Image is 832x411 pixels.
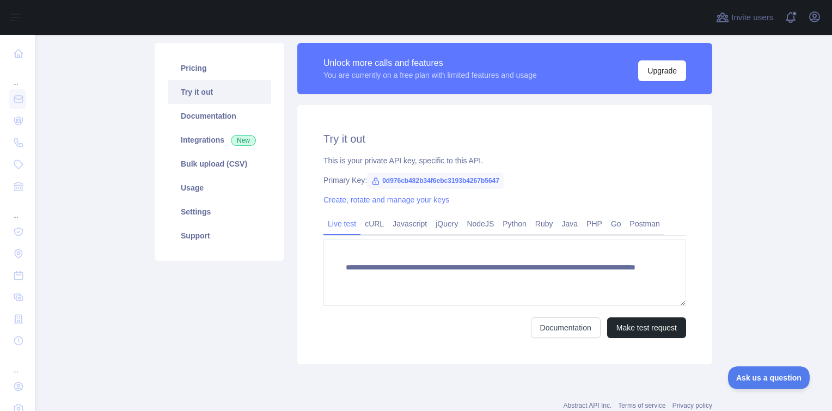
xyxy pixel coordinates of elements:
[728,366,810,389] iframe: Toggle Customer Support
[531,317,601,338] a: Documentation
[558,215,583,232] a: Java
[9,65,26,87] div: ...
[323,131,686,146] h2: Try it out
[168,80,271,104] a: Try it out
[168,128,271,152] a: Integrations New
[168,56,271,80] a: Pricing
[582,215,607,232] a: PHP
[672,402,712,409] a: Privacy policy
[168,224,271,248] a: Support
[168,152,271,176] a: Bulk upload (CSV)
[323,57,537,70] div: Unlock more calls and features
[323,70,537,81] div: You are currently on a free plan with limited features and usage
[323,175,686,186] div: Primary Key:
[462,215,498,232] a: NodeJS
[9,198,26,220] div: ...
[626,215,664,232] a: Postman
[431,215,462,232] a: jQuery
[731,11,773,24] span: Invite users
[618,402,665,409] a: Terms of service
[168,200,271,224] a: Settings
[531,215,558,232] a: Ruby
[714,9,775,26] button: Invite users
[231,135,256,146] span: New
[360,215,388,232] a: cURL
[607,317,686,338] button: Make test request
[498,215,531,232] a: Python
[564,402,612,409] a: Abstract API Inc.
[9,353,26,375] div: ...
[168,176,271,200] a: Usage
[323,215,360,232] a: Live test
[323,195,449,204] a: Create, rotate and manage your keys
[367,173,504,189] span: 0d976cb482b34f6ebc3193b4267b5647
[607,215,626,232] a: Go
[323,155,686,166] div: This is your private API key, specific to this API.
[168,104,271,128] a: Documentation
[388,215,431,232] a: Javascript
[638,60,686,81] button: Upgrade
